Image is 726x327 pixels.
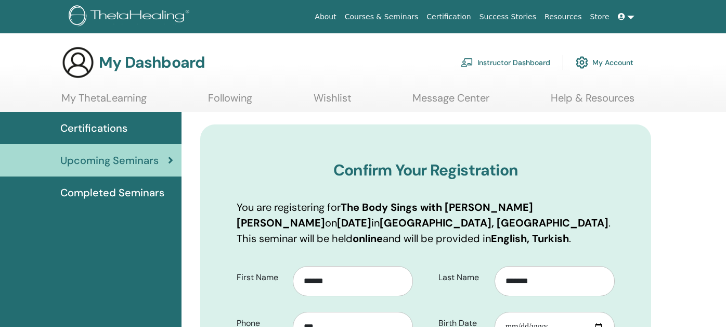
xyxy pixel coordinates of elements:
b: [GEOGRAPHIC_DATA], [GEOGRAPHIC_DATA] [380,216,608,230]
img: logo.png [69,5,193,29]
img: generic-user-icon.jpg [61,46,95,79]
h3: My Dashboard [99,53,205,72]
a: My ThetaLearning [61,92,147,112]
a: Message Center [412,92,489,112]
img: cog.svg [576,54,588,71]
a: Store [586,7,614,27]
b: online [353,232,383,245]
a: About [310,7,340,27]
h3: Confirm Your Registration [237,161,615,180]
label: Last Name [431,268,495,287]
a: Wishlist [314,92,352,112]
span: Completed Seminars [60,185,164,200]
a: Resources [540,7,586,27]
img: chalkboard-teacher.svg [461,58,473,67]
b: English, Turkish [491,232,569,245]
b: [DATE] [337,216,371,230]
a: Help & Resources [551,92,634,112]
a: Success Stories [475,7,540,27]
a: Following [208,92,252,112]
span: Certifications [60,120,127,136]
a: Certification [422,7,475,27]
a: Courses & Seminars [341,7,423,27]
label: First Name [229,268,293,287]
b: The Body Sings with [PERSON_NAME] [PERSON_NAME] [237,200,533,230]
a: Instructor Dashboard [461,51,550,74]
a: My Account [576,51,633,74]
span: Upcoming Seminars [60,153,159,168]
p: You are registering for on in . This seminar will be held and will be provided in . [237,199,615,246]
